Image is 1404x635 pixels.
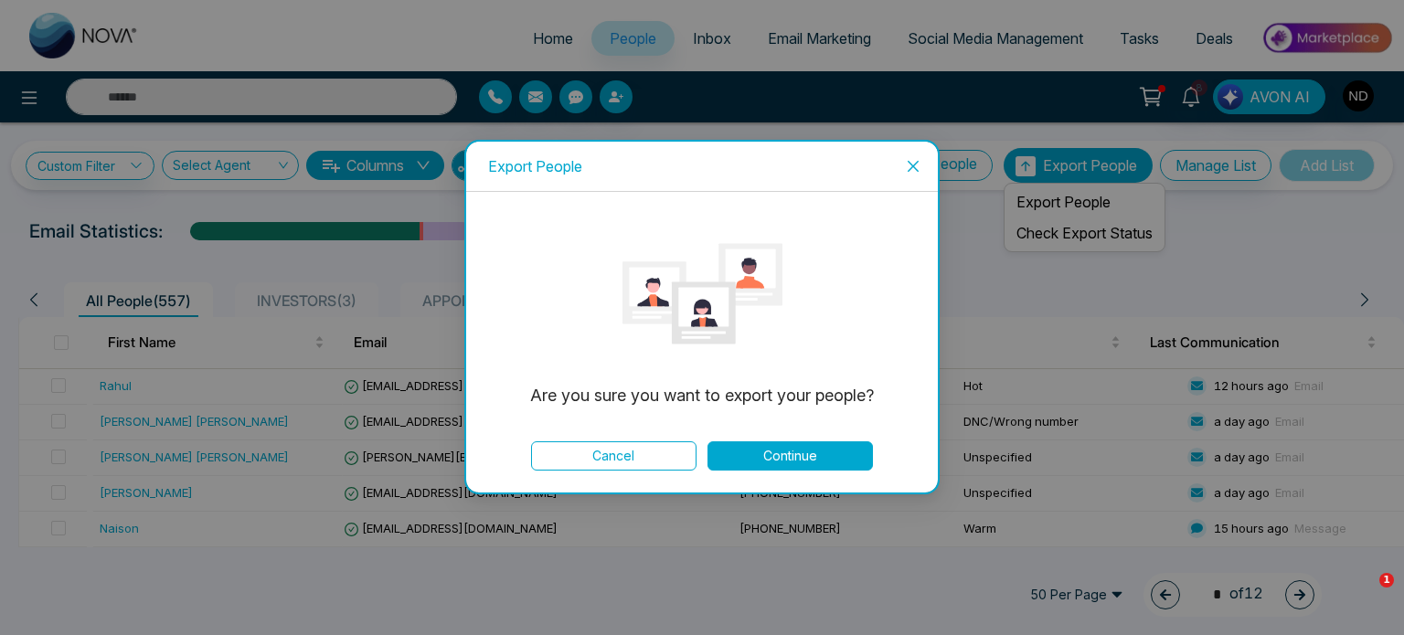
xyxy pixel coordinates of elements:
div: Export People [488,156,916,176]
p: Are you sure you want to export your people? [509,383,894,408]
button: Close [888,142,938,191]
button: Continue [707,442,873,471]
span: close [906,159,920,174]
span: 1 [1379,573,1394,587]
iframe: Intercom live chat [1342,573,1386,617]
button: Cancel [531,442,697,471]
img: loading [622,214,782,374]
